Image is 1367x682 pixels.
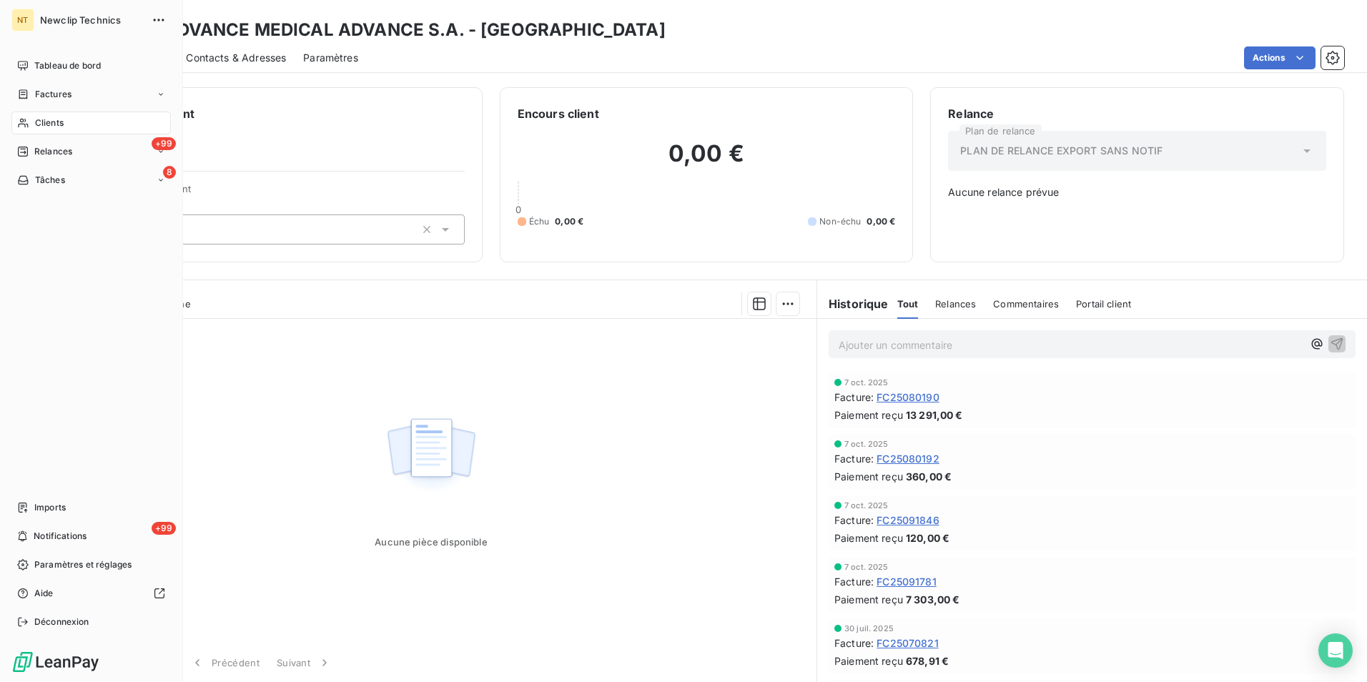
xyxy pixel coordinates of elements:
[385,410,477,499] img: Empty state
[11,9,34,31] div: NT
[34,59,101,72] span: Tableau de bord
[34,558,132,571] span: Paramètres et réglages
[897,298,919,310] span: Tout
[877,451,939,466] span: FC25080192
[867,215,895,228] span: 0,00 €
[834,407,903,422] span: Paiement reçu
[34,501,66,514] span: Imports
[518,105,599,122] h6: Encours client
[834,390,874,405] span: Facture :
[834,574,874,589] span: Facture :
[935,298,976,310] span: Relances
[877,636,939,651] span: FC25070821
[834,592,903,607] span: Paiement reçu
[1244,46,1316,69] button: Actions
[518,139,896,182] h2: 0,00 €
[844,501,889,510] span: 7 oct. 2025
[35,174,65,187] span: Tâches
[152,522,176,535] span: +99
[834,513,874,528] span: Facture :
[87,105,465,122] h6: Informations client
[877,574,937,589] span: FC25091781
[34,616,89,628] span: Déconnexion
[515,204,521,215] span: 0
[303,51,358,65] span: Paramètres
[819,215,861,228] span: Non-échu
[40,14,143,26] span: Newclip Technics
[948,185,1326,199] span: Aucune relance prévue
[35,88,71,101] span: Factures
[834,451,874,466] span: Facture :
[906,407,963,422] span: 13 291,00 €
[179,223,191,236] input: Ajouter une valeur
[34,587,54,600] span: Aide
[906,592,960,607] span: 7 303,00 €
[268,648,340,678] button: Suivant
[11,651,100,673] img: Logo LeanPay
[152,137,176,150] span: +99
[375,536,487,548] span: Aucune pièce disponible
[877,390,939,405] span: FC25080190
[960,144,1163,158] span: PLAN DE RELANCE EXPORT SANS NOTIF
[34,530,87,543] span: Notifications
[844,378,889,387] span: 7 oct. 2025
[555,215,583,228] span: 0,00 €
[844,624,894,633] span: 30 juil. 2025
[182,648,268,678] button: Précédent
[163,166,176,179] span: 8
[115,183,465,203] span: Propriétés Client
[834,469,903,484] span: Paiement reçu
[834,530,903,545] span: Paiement reçu
[993,298,1059,310] span: Commentaires
[126,17,666,43] h3: MEDADVANCE MEDICAL ADVANCE S.A. - [GEOGRAPHIC_DATA]
[1076,298,1131,310] span: Portail client
[834,653,903,668] span: Paiement reçu
[834,636,874,651] span: Facture :
[844,563,889,571] span: 7 oct. 2025
[529,215,550,228] span: Échu
[817,295,889,312] h6: Historique
[35,117,64,129] span: Clients
[1318,633,1353,668] div: Open Intercom Messenger
[186,51,286,65] span: Contacts & Adresses
[906,653,949,668] span: 678,91 €
[906,530,949,545] span: 120,00 €
[844,440,889,448] span: 7 oct. 2025
[948,105,1326,122] h6: Relance
[34,145,72,158] span: Relances
[906,469,952,484] span: 360,00 €
[11,582,171,605] a: Aide
[877,513,939,528] span: FC25091846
